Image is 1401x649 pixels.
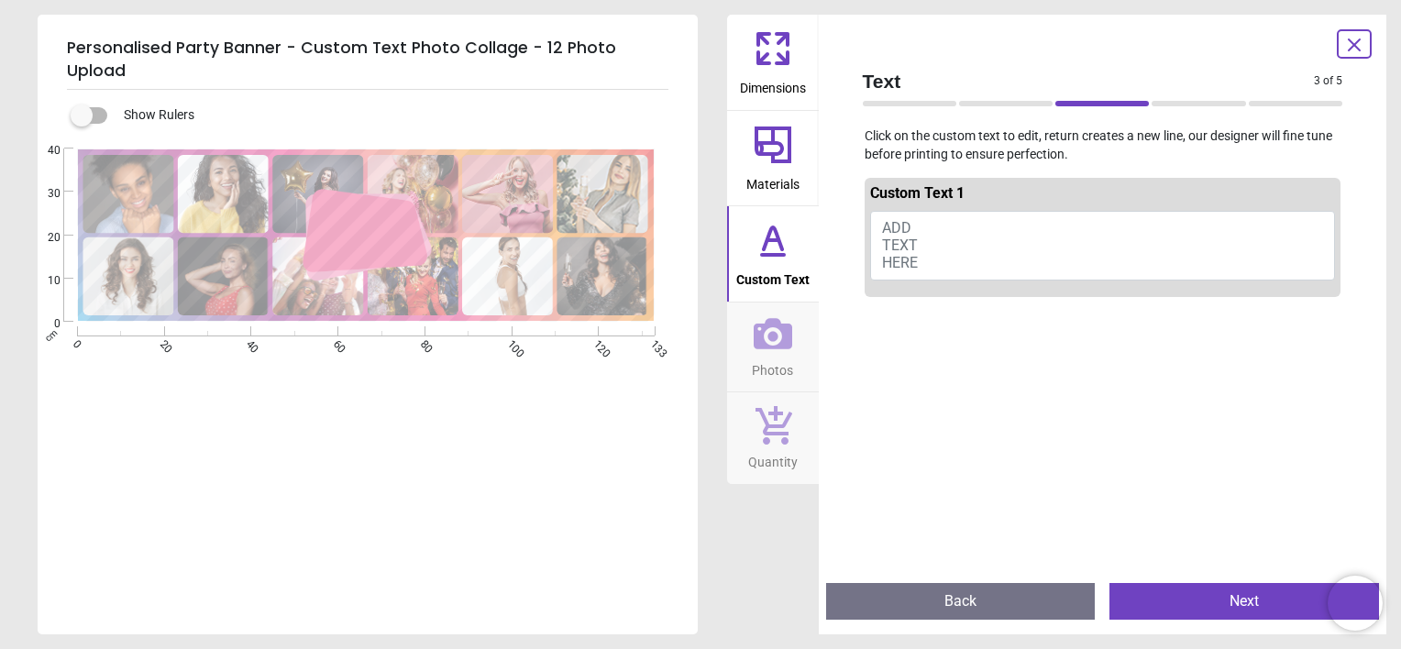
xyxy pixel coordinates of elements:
[870,184,965,202] span: Custom Text 1
[826,583,1096,620] button: Back
[848,127,1358,163] p: Click on the custom text to edit, return creates a new line, our designer will fine tune before p...
[26,186,61,202] span: 30
[740,71,806,98] span: Dimensions
[863,68,1315,94] span: Text
[736,262,810,290] span: Custom Text
[727,302,819,392] button: Photos
[746,167,800,194] span: Materials
[752,353,793,380] span: Photos
[26,143,61,159] span: 40
[1328,576,1383,631] iframe: Brevo live chat
[727,206,819,302] button: Custom Text
[882,219,918,271] span: ADD TEXT HERE
[26,230,61,246] span: 20
[67,29,668,90] h5: Personalised Party Banner - Custom Text Photo Collage - 12 Photo Upload
[727,392,819,484] button: Quantity
[870,211,1336,280] button: ADD TEXT HERE
[26,273,61,289] span: 10
[1109,583,1379,620] button: Next
[748,445,798,472] span: Quantity
[727,15,819,110] button: Dimensions
[26,316,61,332] span: 0
[82,104,698,126] div: Show Rulers
[1314,73,1342,89] span: 3 of 5
[727,111,819,206] button: Materials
